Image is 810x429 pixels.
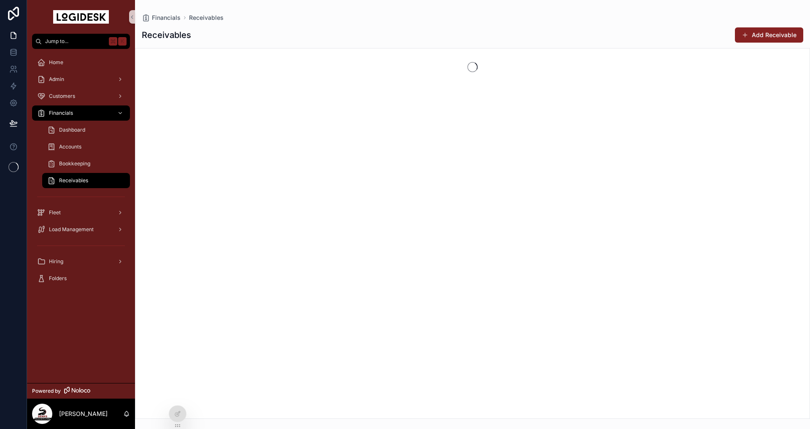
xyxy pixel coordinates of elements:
a: Financials [142,13,181,22]
a: Powered by [27,383,135,399]
p: [PERSON_NAME] [59,410,108,418]
button: Jump to...K [32,34,130,49]
button: Add Receivable [735,27,803,43]
a: Dashboard [42,122,130,138]
a: Hiring [32,254,130,269]
a: Bookkeeping [42,156,130,171]
div: scrollable content [27,49,135,297]
span: Admin [49,76,64,83]
span: Receivables [59,177,88,184]
span: Folders [49,275,67,282]
a: Customers [32,89,130,104]
span: Load Management [49,226,94,233]
img: App logo [53,10,109,24]
span: Financials [49,110,73,116]
a: Accounts [42,139,130,154]
span: Hiring [49,258,63,265]
span: Bookkeeping [59,160,90,167]
span: Financials [152,13,181,22]
a: Fleet [32,205,130,220]
span: Customers [49,93,75,100]
span: Powered by [32,388,61,394]
a: Home [32,55,130,70]
span: Jump to... [45,38,105,45]
span: Fleet [49,209,61,216]
a: Load Management [32,222,130,237]
span: Dashboard [59,127,85,133]
span: K [119,38,126,45]
a: Receivables [189,13,224,22]
a: Receivables [42,173,130,188]
span: Accounts [59,143,81,150]
h1: Receivables [142,29,191,41]
span: Home [49,59,63,66]
a: Admin [32,72,130,87]
a: Folders [32,271,130,286]
a: Financials [32,105,130,121]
